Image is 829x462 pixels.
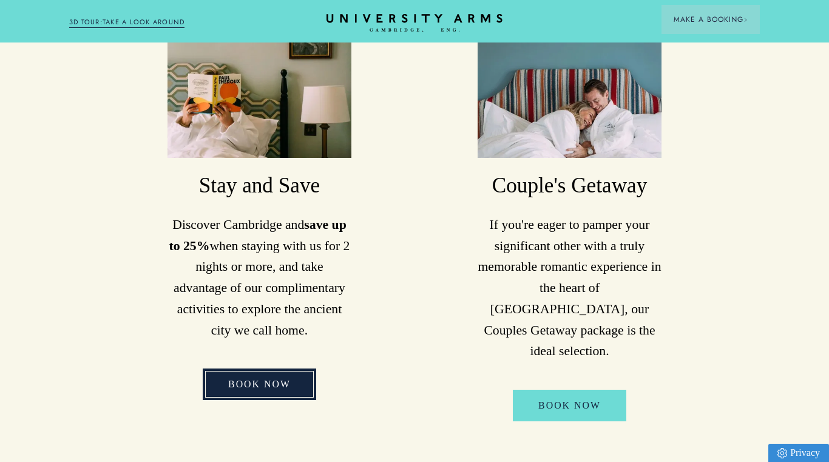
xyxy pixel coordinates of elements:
[167,35,351,158] img: image-f4e1a659d97a2c4848935e7cabdbc8898730da6b-4000x6000-jpg
[478,172,662,200] h3: Couple's Getaway
[69,17,185,28] a: 3D TOUR:TAKE A LOOK AROUND
[203,369,316,399] a: Book Now
[768,444,829,462] a: Privacy
[478,214,662,362] p: If you're eager to pamper your significant other with a truly memorable romantic experience in th...
[513,390,626,421] a: Book Now
[167,214,351,341] p: Discover Cambridge and when staying with us for 2 nights or more, and take advantage of our compl...
[777,448,787,458] img: Privacy
[674,14,748,25] span: Make a Booking
[327,14,502,33] a: Home
[169,217,346,253] strong: save up to 25%
[743,18,748,22] img: Arrow icon
[167,172,351,200] h3: Stay and Save
[662,5,760,34] button: Make a BookingArrow icon
[478,35,662,158] img: image-3316b7a5befc8609608a717065b4aaa141e00fd1-3889x5833-jpg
